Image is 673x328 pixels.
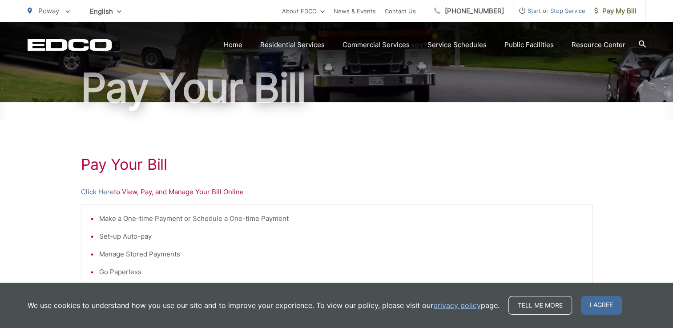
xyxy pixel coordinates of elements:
[99,267,583,277] li: Go Paperless
[427,40,487,50] a: Service Schedules
[260,40,325,50] a: Residential Services
[99,249,583,260] li: Manage Stored Payments
[504,40,554,50] a: Public Facilities
[433,300,481,311] a: privacy policy
[28,66,646,110] h1: Pay Your Bill
[224,40,242,50] a: Home
[508,296,572,315] a: Tell me more
[81,187,114,197] a: Click Here
[594,6,637,16] span: Pay My Bill
[81,156,592,173] h1: Pay Your Bill
[282,6,325,16] a: About EDCO
[581,296,622,315] span: I agree
[385,6,416,16] a: Contact Us
[83,4,128,19] span: English
[99,231,583,242] li: Set-up Auto-pay
[28,300,500,311] p: We use cookies to understand how you use our site and to improve your experience. To view our pol...
[343,40,410,50] a: Commercial Services
[572,40,625,50] a: Resource Center
[28,39,112,51] a: EDCD logo. Return to the homepage.
[81,187,592,197] p: to View, Pay, and Manage Your Bill Online
[99,213,583,224] li: Make a One-time Payment or Schedule a One-time Payment
[38,7,59,15] span: Poway
[334,6,376,16] a: News & Events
